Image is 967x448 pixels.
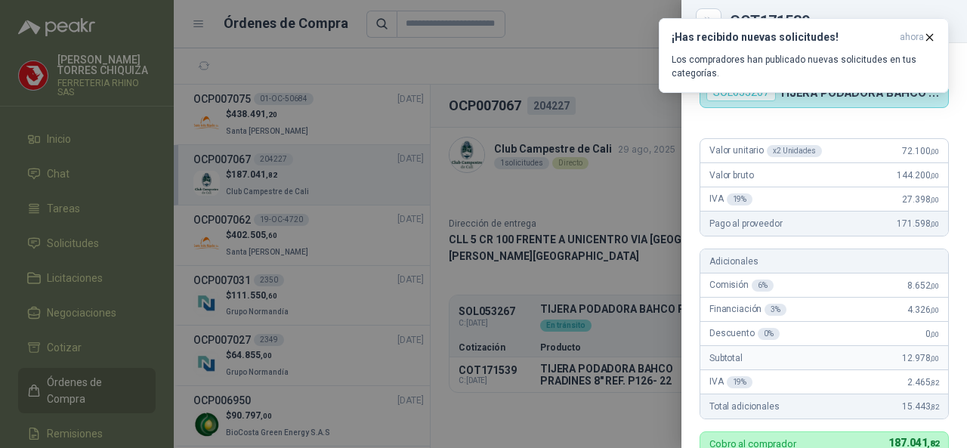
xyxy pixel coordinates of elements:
span: Financiación [709,304,786,316]
span: 2.465 [907,377,939,388]
div: 19 % [727,193,753,205]
span: 72.100 [902,146,939,156]
span: ahora [900,31,924,44]
span: ,00 [930,171,939,180]
span: Valor unitario [709,145,822,157]
div: x 2 Unidades [767,145,822,157]
button: ¡Has recibido nuevas solicitudes!ahora Los compradores han publicado nuevas solicitudes en tus ca... [659,18,949,93]
span: ,00 [930,282,939,290]
span: ,00 [930,306,939,314]
span: Comisión [709,280,774,292]
button: Close [700,12,718,30]
span: 15.443 [902,401,939,412]
span: IVA [709,376,752,388]
div: 3 % [765,304,786,316]
div: Adicionales [700,249,948,273]
div: 6 % [752,280,774,292]
span: ,82 [930,378,939,387]
span: ,00 [930,196,939,204]
span: 27.398 [902,194,939,205]
span: 0 [925,329,939,339]
div: Total adicionales [700,394,948,419]
span: ,00 [930,330,939,338]
span: Valor bruto [709,170,753,181]
span: Pago al proveedor [709,218,783,229]
span: Descuento [709,328,780,340]
span: ,00 [930,147,939,156]
span: ,00 [930,220,939,228]
span: 4.326 [907,304,939,315]
span: 8.652 [907,280,939,291]
p: Los compradores han publicado nuevas solicitudes en tus categorías. [672,53,936,80]
span: ,00 [930,354,939,363]
span: ,82 [930,403,939,411]
div: COT171539 [730,14,949,29]
div: 19 % [727,376,753,388]
span: 12.978 [902,353,939,363]
div: 0 % [758,328,780,340]
span: 144.200 [897,170,939,181]
span: 171.598 [897,218,939,229]
span: Subtotal [709,353,743,363]
span: IVA [709,193,752,205]
h3: ¡Has recibido nuevas solicitudes! [672,31,894,44]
